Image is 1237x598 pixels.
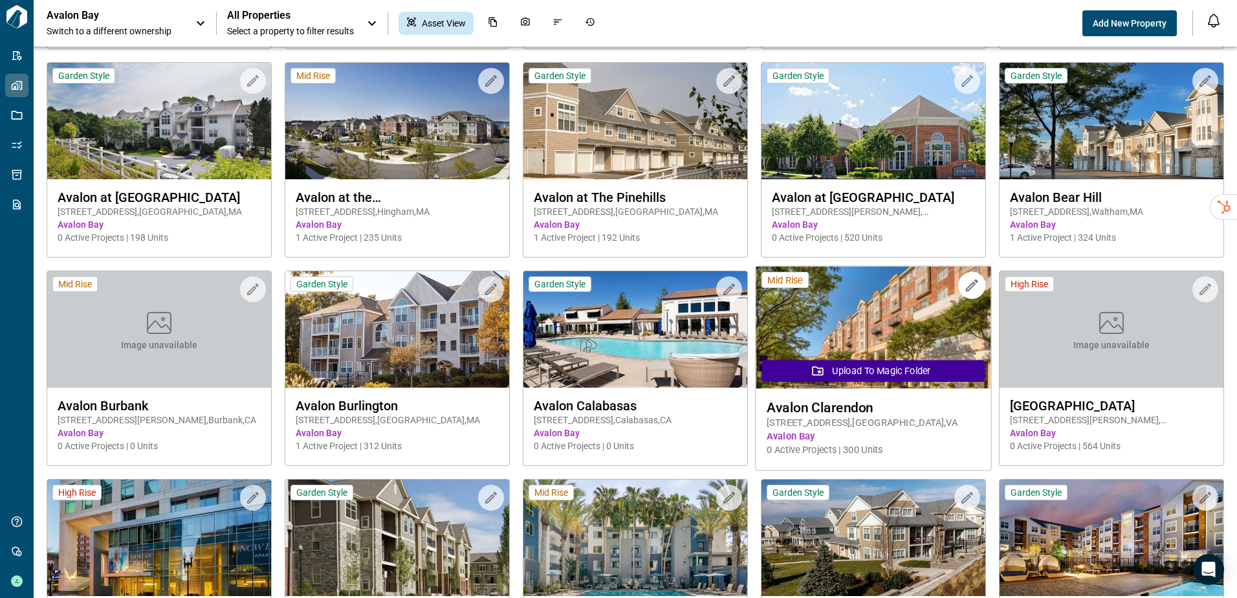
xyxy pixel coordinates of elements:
span: Avalon Bay [1010,426,1213,439]
span: [STREET_ADDRESS] , Calabasas , CA [534,414,737,426]
div: Issues & Info [545,12,571,35]
span: Mid Rise [534,487,568,498]
span: Mid Rise [767,274,803,286]
span: Garden Style [296,487,347,498]
div: Open Intercom Messenger [1193,554,1224,585]
span: Mid Rise [58,278,92,290]
img: property-asset [523,271,747,388]
span: 0 Active Projects | 0 Units [534,439,737,452]
span: Garden Style [772,487,824,498]
span: Garden Style [1011,70,1062,82]
img: property-asset [756,267,991,389]
span: High Rise [1011,278,1048,290]
button: Open notification feed [1203,10,1224,31]
span: Avalon Bay [296,218,499,231]
span: Add New Property [1093,17,1166,30]
div: Asset View [399,12,474,35]
img: property-asset [47,480,271,596]
span: Avalon Bay [534,218,737,231]
span: Garden Style [534,278,586,290]
span: Garden Style [772,70,824,82]
div: Documents [480,12,506,35]
span: 0 Active Projects | 300 Units [767,443,980,457]
img: property-asset [523,480,747,596]
span: 1 Active Project | 324 Units [1010,231,1213,244]
img: property-asset [1000,480,1223,596]
span: 0 Active Projects | 520 Units [772,231,975,244]
span: Avalon Bay [296,426,499,439]
span: [STREET_ADDRESS] , Hingham , MA [296,205,499,218]
span: 1 Active Project | 312 Units [296,439,499,452]
span: 0 Active Projects | 198 Units [58,231,261,244]
span: Asset View [422,17,466,30]
img: property-asset [285,63,509,179]
img: property-asset [761,63,985,179]
span: Avalon Bay [58,426,261,439]
span: Avalon Bay [767,430,980,443]
span: 1 Active Project | 192 Units [534,231,737,244]
span: Image unavailable [121,338,197,351]
img: property-asset [47,63,271,179]
span: [STREET_ADDRESS][PERSON_NAME] , Burbank , CA [58,414,261,426]
span: High Rise [58,487,96,498]
span: Avalon Calabasas [534,398,737,414]
span: Switch to a different ownership [47,25,182,38]
div: Photos [512,12,538,35]
span: Avalon Bear Hill [1010,190,1213,205]
img: property-asset [285,480,509,596]
span: Avalon Bay [58,218,261,231]
img: property-asset [761,480,985,596]
span: [GEOGRAPHIC_DATA] [1010,398,1213,414]
span: Select a property to filter results [227,25,354,38]
img: property-asset [1000,63,1223,179]
span: 0 Active Projects | 0 Units [58,439,261,452]
span: Avalon Burbank [58,398,261,414]
span: Avalon Bay [772,218,975,231]
span: [STREET_ADDRESS] , [GEOGRAPHIC_DATA] , MA [296,414,499,426]
span: [STREET_ADDRESS] , [GEOGRAPHIC_DATA] , MA [58,205,261,218]
p: Avalon Bay [47,9,163,22]
span: Avalon Bay [534,426,737,439]
span: [STREET_ADDRESS] , [GEOGRAPHIC_DATA] , MA [534,205,737,218]
span: Avalon at the [GEOGRAPHIC_DATA] [296,190,499,205]
span: [STREET_ADDRESS] , [GEOGRAPHIC_DATA] , VA [767,416,980,430]
span: Garden Style [58,70,109,82]
img: property-asset [523,63,747,179]
span: Garden Style [1011,487,1062,498]
span: 1 Active Project | 235 Units [296,231,499,244]
span: Avalon at The Pinehills [534,190,737,205]
span: Avalon Clarendon [767,399,980,415]
img: property-asset [285,271,509,388]
span: [STREET_ADDRESS][PERSON_NAME] , [GEOGRAPHIC_DATA] , VA [1010,414,1213,426]
span: 0 Active Projects | 564 Units [1010,439,1213,452]
span: All Properties [227,9,354,22]
div: Job History [577,12,603,35]
span: Garden Style [296,278,347,290]
span: Mid Rise [296,70,330,82]
button: Add New Property [1082,10,1177,36]
span: [STREET_ADDRESS][PERSON_NAME] , [GEOGRAPHIC_DATA] , MD [772,205,975,218]
span: Avalon at [GEOGRAPHIC_DATA] [58,190,261,205]
span: Avalon at [GEOGRAPHIC_DATA] [772,190,975,205]
span: [STREET_ADDRESS] , Waltham , MA [1010,205,1213,218]
span: Avalon Burlington [296,398,499,414]
span: Image unavailable [1073,338,1150,351]
span: Garden Style [534,70,586,82]
button: Upload to Magic Folder [762,360,985,382]
span: Avalon Bay [1010,218,1213,231]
